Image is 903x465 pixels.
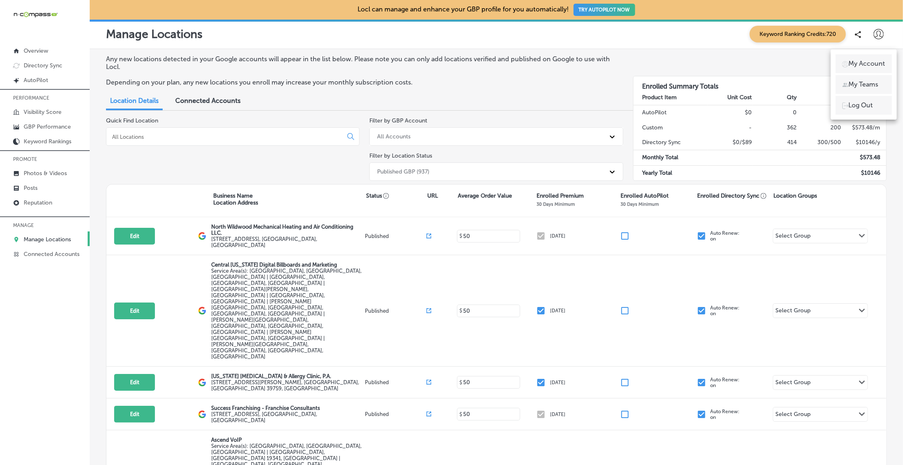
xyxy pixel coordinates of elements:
[24,138,71,145] p: Keyword Rankings
[24,170,67,177] p: Photos & Videos
[24,199,52,206] p: Reputation
[849,80,879,89] p: My Teams
[836,54,892,73] a: My Account
[836,75,892,94] a: My Teams
[24,251,79,258] p: Connected Accounts
[849,100,873,110] p: Log Out
[24,47,48,54] p: Overview
[574,4,635,16] button: TRY AUTOPILOT NOW
[24,109,62,116] p: Visibility Score
[24,62,62,69] p: Directory Sync
[24,77,48,84] p: AutoPilot
[13,11,58,18] img: 660ab0bf-5cc7-4cb8-ba1c-48b5ae0f18e60NCTV_CLogo_TV_Black_-500x88.png
[24,185,38,191] p: Posts
[836,96,892,115] a: Log Out
[24,236,71,243] p: Manage Locations
[849,59,885,69] p: My Account
[24,123,71,130] p: GBP Performance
